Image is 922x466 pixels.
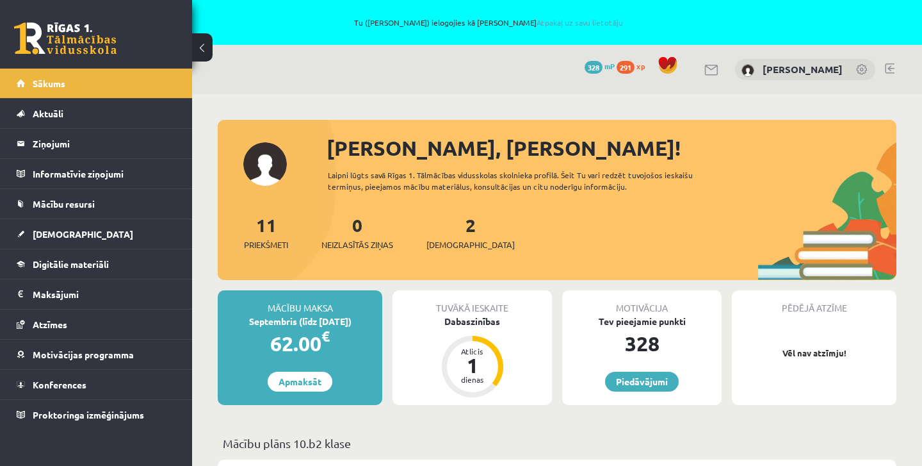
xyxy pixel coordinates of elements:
[392,315,552,328] div: Dabaszinības
[33,108,63,119] span: Aktuāli
[33,129,176,158] legend: Ziņojumi
[562,328,722,359] div: 328
[33,228,133,240] span: [DEMOGRAPHIC_DATA]
[604,61,615,71] span: mP
[562,315,722,328] div: Tev pieejamie punkti
[14,22,117,54] a: Rīgas 1. Tālmācības vidusskola
[738,347,890,360] p: Vēl nav atzīmju!
[585,61,615,71] a: 328 mP
[218,328,382,359] div: 62.00
[732,290,896,315] div: Pēdējā atzīme
[244,213,288,251] a: 11Priekšmeti
[223,435,891,452] p: Mācību plāns 10.b2 klase
[741,64,754,77] img: Daniels Andrejs Mažis
[392,315,552,399] a: Dabaszinības Atlicis 1 dienas
[244,238,288,251] span: Priekšmeti
[763,63,843,76] a: [PERSON_NAME]
[17,99,176,128] a: Aktuāli
[33,198,95,210] span: Mācību resursi
[147,19,830,26] span: Tu ([PERSON_NAME]) ielogojies kā [PERSON_NAME]
[562,290,722,315] div: Motivācija
[426,213,515,251] a: 2[DEMOGRAPHIC_DATA]
[33,258,109,270] span: Digitālie materiāli
[17,129,176,158] a: Ziņojumi
[17,69,176,98] a: Sākums
[33,279,176,309] legend: Maksājumi
[617,61,635,74] span: 291
[17,370,176,399] a: Konferences
[17,400,176,429] a: Proktoringa izmēģinājums
[453,355,492,376] div: 1
[321,327,330,345] span: €
[33,319,67,330] span: Atzīmes
[33,409,144,420] span: Proktoringa izmēģinājums
[453,347,492,355] div: Atlicis
[585,61,603,74] span: 328
[17,310,176,339] a: Atzīmes
[17,219,176,249] a: [DEMOGRAPHIC_DATA]
[17,249,176,279] a: Digitālie materiāli
[327,133,896,163] div: [PERSON_NAME], [PERSON_NAME]!
[426,238,515,251] span: [DEMOGRAPHIC_DATA]
[636,61,645,71] span: xp
[605,372,679,392] a: Piedāvājumi
[617,61,651,71] a: 291 xp
[17,279,176,309] a: Maksājumi
[17,159,176,188] a: Informatīvie ziņojumi
[17,340,176,369] a: Motivācijas programma
[537,17,623,28] a: Atpakaļ uz savu lietotāju
[218,290,382,315] div: Mācību maksa
[392,290,552,315] div: Tuvākā ieskaite
[321,213,393,251] a: 0Neizlasītās ziņas
[453,376,492,383] div: dienas
[33,78,65,89] span: Sākums
[321,238,393,251] span: Neizlasītās ziņas
[33,349,134,360] span: Motivācijas programma
[17,189,176,219] a: Mācību resursi
[33,379,86,390] span: Konferences
[33,159,176,188] legend: Informatīvie ziņojumi
[268,372,332,392] a: Apmaksāt
[328,169,735,192] div: Laipni lūgts savā Rīgas 1. Tālmācības vidusskolas skolnieka profilā. Šeit Tu vari redzēt tuvojošo...
[218,315,382,328] div: Septembris (līdz [DATE])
